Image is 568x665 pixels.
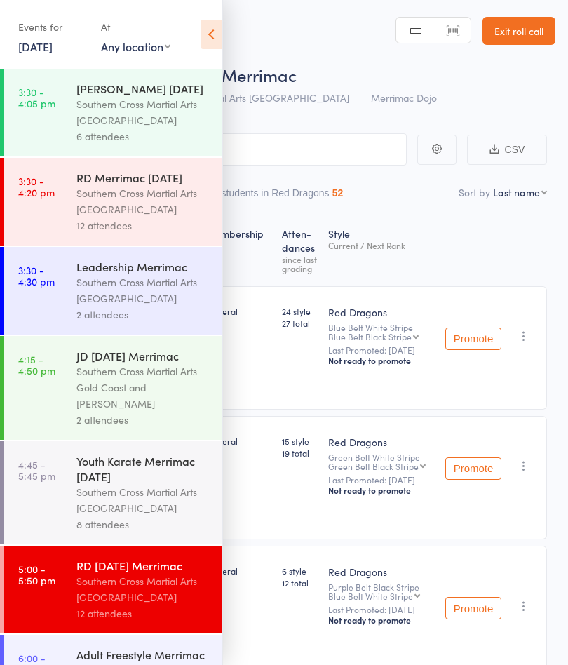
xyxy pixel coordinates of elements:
div: Red Dragons [328,435,434,449]
div: Current / Next Rank [328,241,434,250]
time: 5:00 - 5:50 pm [18,563,55,586]
button: Promote [445,597,501,619]
a: 3:30 -4:30 pmLeadership MerrimacSouthern Cross Martial Arts [GEOGRAPHIC_DATA]2 attendees [4,247,222,335]
div: General [206,435,271,447]
a: 3:30 -4:05 pm[PERSON_NAME] [DATE]Southern Cross Martial Arts [GEOGRAPHIC_DATA]6 attendees [4,69,222,156]
time: 3:30 - 4:05 pm [18,86,55,109]
div: 12 attendees [76,217,210,234]
div: Southern Cross Martial Arts [GEOGRAPHIC_DATA] [76,573,210,605]
span: 24 style [282,305,317,317]
div: since last grading [282,255,317,273]
small: Last Promoted: [DATE] [328,475,434,485]
a: [DATE] [18,39,53,54]
button: Promote [445,328,501,350]
a: Exit roll call [482,17,555,45]
div: 2 attendees [76,412,210,428]
span: Southern Cross Martial Arts [GEOGRAPHIC_DATA] [126,90,349,105]
a: 4:15 -4:50 pmJD [DATE] MerrimacSouthern Cross Martial Arts Gold Coast and [PERSON_NAME]2 attendees [4,336,222,440]
div: Purple Belt Black Stripe [328,582,434,600]
label: Sort by [459,185,490,199]
div: At [101,15,170,39]
span: 12 total [282,577,317,589]
time: 3:30 - 4:20 pm [18,175,55,198]
div: RD Merrimac [DATE] [76,170,210,185]
span: 19 total [282,447,317,459]
span: 6 style [282,565,317,577]
div: Blue Belt White Stripe [328,591,413,600]
div: 8 attendees [76,516,210,532]
div: Not ready to promote [328,355,434,366]
div: Blue Belt Black Stripe [328,332,412,341]
div: Atten­dances [276,220,323,280]
span: Merrimac Dojo [371,90,437,105]
div: Membership [201,220,276,280]
div: 6 attendees [76,128,210,145]
div: JD [DATE] Merrimac [76,348,210,363]
div: Southern Cross Martial Arts [GEOGRAPHIC_DATA] [76,274,210,307]
div: Southern Cross Martial Arts [GEOGRAPHIC_DATA] [76,96,210,128]
div: [PERSON_NAME] [DATE] [76,81,210,96]
button: Other students in Red Dragons52 [194,180,344,213]
div: 2 attendees [76,307,210,323]
div: 52 [332,187,344,199]
div: General [206,565,271,577]
small: Last Promoted: [DATE] [328,605,434,614]
small: Last Promoted: [DATE] [328,345,434,355]
button: Promote [445,457,501,480]
div: Southern Cross Martial Arts [GEOGRAPHIC_DATA] [76,484,210,516]
div: Southern Cross Martial Arts [GEOGRAPHIC_DATA] [76,185,210,217]
time: 3:30 - 4:30 pm [18,264,55,287]
span: 27 total [282,317,317,329]
div: Leadership Merrimac [76,259,210,274]
a: 5:00 -5:50 pmRD [DATE] MerrimacSouthern Cross Martial Arts [GEOGRAPHIC_DATA]12 attendees [4,546,222,633]
div: Red Dragons [328,565,434,579]
div: Youth Karate Merrimac [DATE] [76,453,210,484]
div: Green Belt Black Stripe [328,462,419,471]
div: Any location [101,39,170,54]
div: Not ready to promote [328,485,434,496]
div: Blue Belt White Stripe [328,323,434,341]
a: 3:30 -4:20 pmRD Merrimac [DATE]Southern Cross Martial Arts [GEOGRAPHIC_DATA]12 attendees [4,158,222,246]
div: Southern Cross Martial Arts Gold Coast and [PERSON_NAME] [76,363,210,412]
span: 15 style [282,435,317,447]
a: 4:45 -5:45 pmYouth Karate Merrimac [DATE]Southern Cross Martial Arts [GEOGRAPHIC_DATA]8 attendees [4,441,222,544]
div: Style [323,220,440,280]
div: 12 attendees [76,605,210,622]
div: General [206,305,271,317]
div: RD [DATE] Merrimac [76,558,210,573]
div: Events for [18,15,87,39]
div: Not ready to promote [328,614,434,626]
time: 4:15 - 4:50 pm [18,354,55,376]
time: 4:45 - 5:45 pm [18,459,55,481]
div: Red Dragons [328,305,434,319]
div: Last name [493,185,540,199]
button: CSV [467,135,547,165]
div: Green Belt White Stripe [328,452,434,471]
